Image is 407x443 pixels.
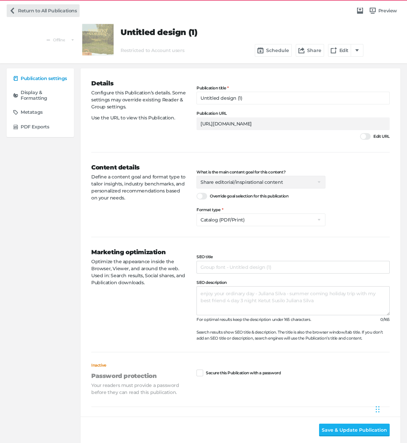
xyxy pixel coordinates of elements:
button: Schedule [255,44,292,57]
a: Edit [328,44,351,57]
h3: Marketing optimization [91,248,186,257]
h3: Password protection [91,372,186,381]
strong: 0/165 [380,317,390,323]
a: PDF Exports [11,121,70,133]
label: SEO description [197,280,390,285]
span: Edit URL [373,133,390,140]
h2: Untitled design (1) [121,28,363,37]
h5: Display & Formatting [21,90,67,101]
span: Override goal selection for this publication [210,193,288,199]
h6: Inactive [91,363,186,368]
input: Group font - Untitled design (1) [197,261,390,274]
iframe: Chat Widget [374,393,407,425]
label: Format type [197,207,325,212]
div: Drag [376,399,380,419]
a: Archive Publication [354,5,366,16]
p: Define a content goal and format type to tailor insights, industry benchmarks, and personalized r... [91,173,186,201]
label: Publication URL [197,111,390,116]
p: Configure this Publication’s details. Some settings may override existing Reader & Group settings. [91,89,186,110]
h6: Restricted to Account users [121,48,184,53]
a: Return to All Publications [7,4,80,17]
a: Preview [82,24,114,56]
p: Your readers must provide a password before they can read this publication. [91,382,186,396]
span: For optimal results keep the description under 165 characters. [197,317,311,322]
a: Display & Formatting [11,87,70,104]
p: Optimize the appearance inside the Browser, Viewer, and around the web. Used in: Search results, ... [91,258,186,286]
h5: Metatags [21,109,43,115]
h3: Content details [91,163,186,172]
button: Save & Update Publication [319,424,390,436]
h5: Publication settings [21,76,67,81]
a: Publication settings [11,72,70,84]
label: What is the main content goal for this content? [197,170,325,174]
h5: PDF Exports [21,124,49,130]
label: SEO title [197,255,390,259]
label: Publication title [197,86,390,90]
p: Use the URL to view this Publication. [91,114,186,121]
a: Metatags [11,106,70,118]
a: Preview [367,4,400,17]
h3: Details [91,79,186,88]
span: Secure this Publication with a password [206,371,281,375]
span: Offline [53,38,65,42]
div: Search results show SEO title & description. The title is also the browser window/tab title. If y... [197,329,390,341]
button: Share [296,44,324,57]
span: Save & Update Publication [322,426,387,434]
